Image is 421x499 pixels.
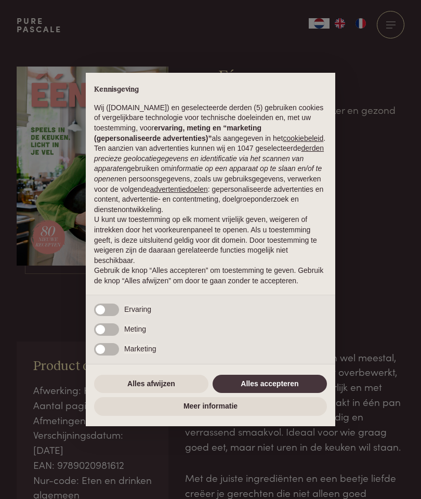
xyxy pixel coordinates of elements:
span: Ervaring [124,305,151,315]
button: Meer informatie [94,397,327,416]
p: Wij ([DOMAIN_NAME]) en geselecteerde derden (5) gebruiken cookies of vergelijkbare technologie vo... [94,103,327,143]
em: informatie op een apparaat op te slaan en/of te openen [94,164,322,183]
button: advertentiedoelen [150,185,207,195]
p: U kunt uw toestemming op elk moment vrijelijk geven, weigeren of intrekken door het voorkeurenpan... [94,215,327,266]
h2: Kennisgeving [94,85,327,95]
button: derden [301,143,324,154]
p: Ten aanzien van advertenties kunnen wij en 1047 geselecteerde gebruiken om en persoonsgegevens, z... [94,143,327,215]
p: Gebruik de knop “Alles accepteren” om toestemming te geven. Gebruik de knop “Alles afwijzen” om d... [94,266,327,286]
button: Alles accepteren [213,375,327,393]
strong: ervaring, meting en “marketing (gepersonaliseerde advertenties)” [94,124,261,142]
a: cookiebeleid [283,134,323,142]
span: Meting [124,324,146,335]
em: precieze geolocatiegegevens en identificatie via het scannen van apparaten [94,154,304,173]
button: Alles afwijzen [94,375,208,393]
span: Marketing [124,344,156,354]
